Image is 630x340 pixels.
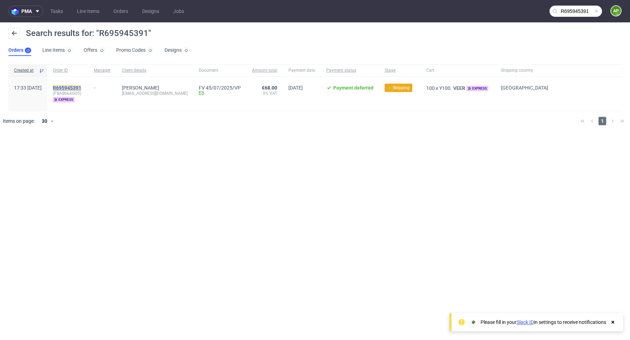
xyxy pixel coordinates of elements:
[8,6,43,17] button: pma
[426,85,435,91] span: 100
[8,45,31,56] a: Orders
[439,85,452,91] span: Y100.
[199,85,241,91] a: FV 45/07/2025/VP
[199,68,241,73] span: Document
[109,6,132,17] a: Orders
[598,117,606,125] span: 1
[252,68,277,73] span: Amount total
[84,45,105,56] a: Offers
[426,85,490,91] div: x
[501,85,548,91] span: [GEOGRAPHIC_DATA]
[122,91,188,96] div: [EMAIL_ADDRESS][DOMAIN_NAME]
[385,68,415,73] span: Stage
[26,28,151,38] span: Search results for: "R695945391"
[122,68,188,73] span: Client details
[288,85,303,91] span: [DATE]
[262,85,277,91] span: €68.00
[501,68,548,73] span: Shipping country
[169,6,188,17] a: Jobs
[53,85,81,91] mark: R695945391
[53,85,83,91] a: R695945391
[53,91,83,96] span: (FBAB66AG05)
[116,45,153,56] a: Promo Codes
[611,6,621,16] figcaption: AP
[481,319,606,326] div: Please fill in your in settings to receive notifications
[73,6,104,17] a: Line Items
[387,85,409,91] span: → Shipping
[470,319,477,326] img: Slack
[94,82,111,91] div: -
[37,116,50,126] div: 30
[164,45,189,56] a: Designs
[333,85,373,91] span: Payment deferred
[452,85,467,91] a: VEER
[326,68,373,73] span: Payment status
[46,6,67,17] a: Tasks
[467,86,488,91] span: express
[14,68,36,73] span: Created at
[426,68,490,73] span: Cart
[517,319,534,325] a: Slack ID
[138,6,163,17] a: Designs
[42,45,72,56] a: Line Items
[122,85,159,91] a: [PERSON_NAME]
[94,68,111,73] span: Manager
[12,7,21,15] img: logo
[252,91,277,96] span: 0% VAT
[21,9,32,14] span: pma
[288,68,315,73] span: Payment date
[14,85,42,91] span: 17:33 [DATE]
[53,68,83,73] span: Order ID
[3,118,35,125] span: Items on page:
[53,97,75,102] span: express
